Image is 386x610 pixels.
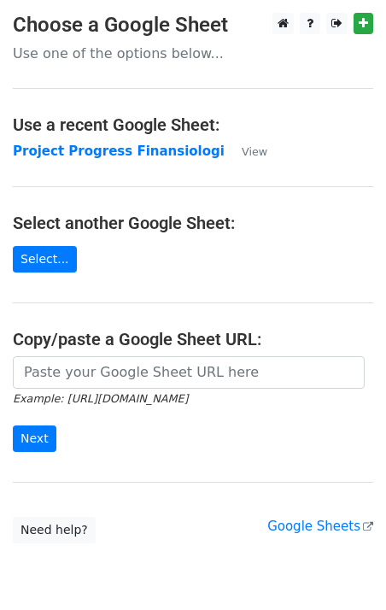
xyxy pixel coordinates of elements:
[13,13,373,38] h3: Choose a Google Sheet
[13,144,225,159] a: Project Progress Finansiologi
[13,44,373,62] p: Use one of the options below...
[225,144,267,159] a: View
[13,356,365,389] input: Paste your Google Sheet URL here
[13,392,188,405] small: Example: [URL][DOMAIN_NAME]
[13,329,373,349] h4: Copy/paste a Google Sheet URL:
[267,519,373,534] a: Google Sheets
[13,517,96,543] a: Need help?
[13,213,373,233] h4: Select another Google Sheet:
[13,425,56,452] input: Next
[242,145,267,158] small: View
[13,114,373,135] h4: Use a recent Google Sheet:
[13,246,77,273] a: Select...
